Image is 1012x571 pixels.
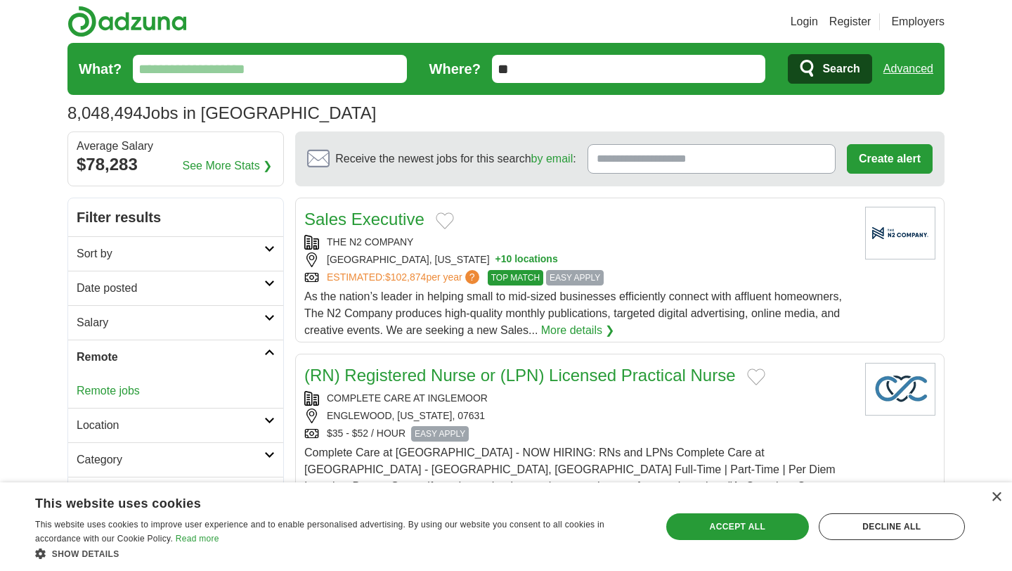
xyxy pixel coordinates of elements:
[77,141,275,152] div: Average Salary
[304,426,854,442] div: $35 - $52 / HOUR
[335,150,576,167] span: Receive the newest jobs for this search :
[822,55,859,83] span: Search
[77,314,264,331] h2: Salary
[991,492,1001,503] div: Close
[304,252,854,267] div: [GEOGRAPHIC_DATA], [US_STATE]
[304,391,854,406] div: COMPLETE CARE AT INGLEMOOR
[77,280,264,297] h2: Date posted
[68,442,283,477] a: Category
[304,409,854,423] div: ENGLEWOOD, [US_STATE], 07631
[77,451,264,468] h2: Category
[35,520,604,544] span: This website uses cookies to improve user experience and to enable personalised advertising. By u...
[68,477,283,511] a: Company
[847,144,933,174] button: Create alert
[411,426,469,442] span: EASY APPLY
[865,363,935,416] img: Company logo
[436,212,454,229] button: Add to favorite jobs
[304,235,854,250] div: THE N2 COMPANY
[304,447,836,509] span: Complete Care at [GEOGRAPHIC_DATA] - NOW HIRING: RNs and LPNs Complete Care at [GEOGRAPHIC_DATA] ...
[68,408,283,442] a: Location
[77,349,264,366] h2: Remote
[68,271,283,305] a: Date posted
[77,417,264,434] h2: Location
[77,385,140,397] a: Remote jobs
[68,340,283,374] a: Remote
[68,236,283,271] a: Sort by
[747,368,765,385] button: Add to favorite jobs
[67,6,187,37] img: Adzuna logo
[495,252,558,267] button: +10 locations
[77,245,264,262] h2: Sort by
[891,13,945,30] a: Employers
[68,198,283,236] h2: Filter results
[79,58,122,79] label: What?
[304,210,424,229] a: Sales Executive
[531,153,573,165] a: by email
[67,103,376,122] h1: Jobs in [GEOGRAPHIC_DATA]
[788,54,871,84] button: Search
[865,207,935,259] img: Company logo
[304,290,842,336] span: As the nation’s leader in helping small to mid-sized businesses efficiently connect with affluent...
[495,252,501,267] span: +
[546,270,604,285] span: EASY APPLY
[819,513,965,540] div: Decline all
[304,366,736,385] a: (RN) Registered Nurse or (LPN) Licensed Practical Nurse
[429,58,481,79] label: Where?
[35,491,608,512] div: This website uses cookies
[883,55,933,83] a: Advanced
[791,13,818,30] a: Login
[385,271,426,283] span: $102,874
[52,549,119,559] span: Show details
[666,513,809,540] div: Accept all
[35,546,643,560] div: Show details
[327,270,482,285] a: ESTIMATED:$102,874per year?
[68,305,283,340] a: Salary
[829,13,871,30] a: Register
[488,270,543,285] span: TOP MATCH
[183,158,273,174] a: See More Stats ❯
[77,152,275,177] div: $78,283
[541,322,615,339] a: More details ❯
[465,270,479,284] span: ?
[176,534,219,544] a: Read more, opens a new window
[67,101,143,126] span: 8,048,494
